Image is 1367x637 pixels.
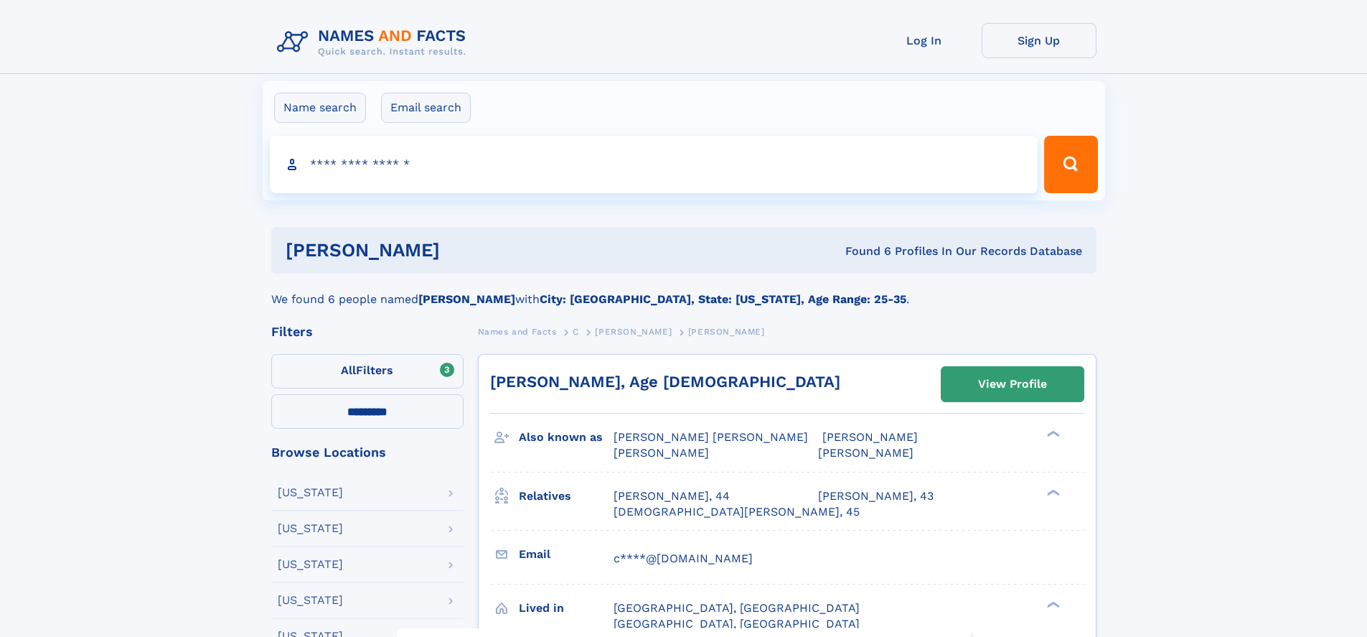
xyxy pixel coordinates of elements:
[274,93,366,123] label: Name search
[381,93,471,123] label: Email search
[573,327,579,337] span: C
[271,354,464,389] label: Filters
[519,542,614,567] h3: Email
[271,274,1096,308] div: We found 6 people named with .
[614,617,860,631] span: [GEOGRAPHIC_DATA], [GEOGRAPHIC_DATA]
[1044,136,1097,193] button: Search Button
[941,367,1084,401] a: View Profile
[573,322,579,340] a: C
[614,488,730,504] a: [PERSON_NAME], 44
[519,425,614,450] h3: Also known as
[286,241,643,259] h1: [PERSON_NAME]
[271,23,478,62] img: Logo Names and Facts
[540,292,906,306] b: City: [GEOGRAPHIC_DATA], State: [US_STATE], Age Range: 25-35
[490,373,840,391] a: [PERSON_NAME], Age [DEMOGRAPHIC_DATA]
[519,596,614,620] h3: Lived in
[418,292,515,306] b: [PERSON_NAME]
[614,601,860,615] span: [GEOGRAPHIC_DATA], [GEOGRAPHIC_DATA]
[818,446,913,460] span: [PERSON_NAME]
[595,322,672,340] a: [PERSON_NAME]
[278,559,343,570] div: [US_STATE]
[818,488,934,504] a: [PERSON_NAME], 43
[614,430,808,444] span: [PERSON_NAME] [PERSON_NAME]
[278,595,343,606] div: [US_STATE]
[867,23,982,58] a: Log In
[978,368,1047,401] div: View Profile
[478,322,557,340] a: Names and Facts
[270,136,1038,193] input: search input
[688,327,765,337] span: [PERSON_NAME]
[271,325,464,338] div: Filters
[822,430,918,444] span: [PERSON_NAME]
[1043,600,1061,609] div: ❯
[642,243,1082,259] div: Found 6 Profiles In Our Records Database
[1043,429,1061,439] div: ❯
[595,327,672,337] span: [PERSON_NAME]
[278,523,343,534] div: [US_STATE]
[614,446,709,460] span: [PERSON_NAME]
[982,23,1096,58] a: Sign Up
[614,504,860,520] a: [DEMOGRAPHIC_DATA][PERSON_NAME], 45
[341,363,356,377] span: All
[1043,488,1061,497] div: ❯
[519,484,614,508] h3: Relatives
[271,446,464,459] div: Browse Locations
[278,487,343,498] div: [US_STATE]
